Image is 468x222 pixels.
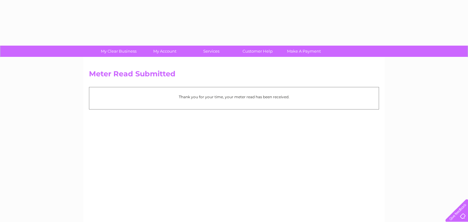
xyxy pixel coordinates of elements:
[89,70,379,81] h2: Meter Read Submitted
[186,46,236,57] a: Services
[140,46,190,57] a: My Account
[232,46,283,57] a: Customer Help
[279,46,329,57] a: Make A Payment
[94,46,144,57] a: My Clear Business
[92,94,376,100] p: Thank you for your time, your meter read has been received.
